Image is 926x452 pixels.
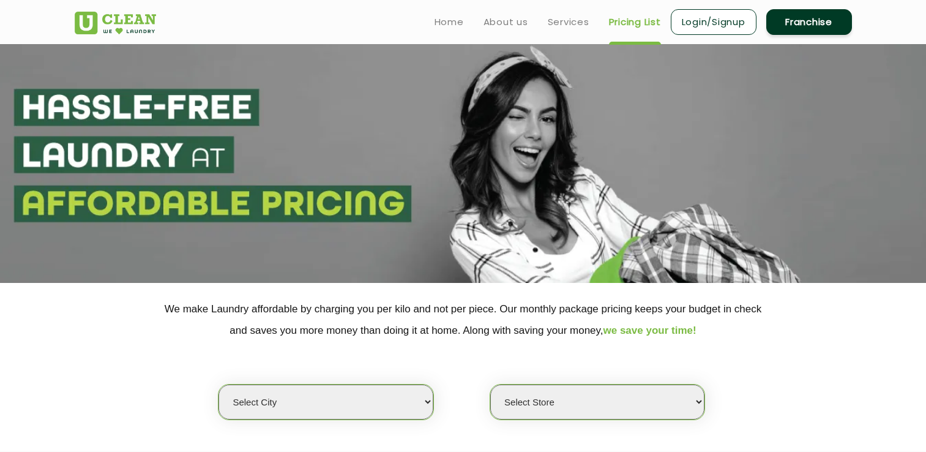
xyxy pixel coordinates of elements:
a: Franchise [766,9,852,35]
p: We make Laundry affordable by charging you per kilo and not per piece. Our monthly package pricin... [75,298,852,341]
span: we save your time! [603,325,696,336]
a: Pricing List [609,15,661,29]
a: Login/Signup [671,9,756,35]
a: Home [435,15,464,29]
a: About us [484,15,528,29]
a: Services [548,15,589,29]
img: UClean Laundry and Dry Cleaning [75,12,156,34]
